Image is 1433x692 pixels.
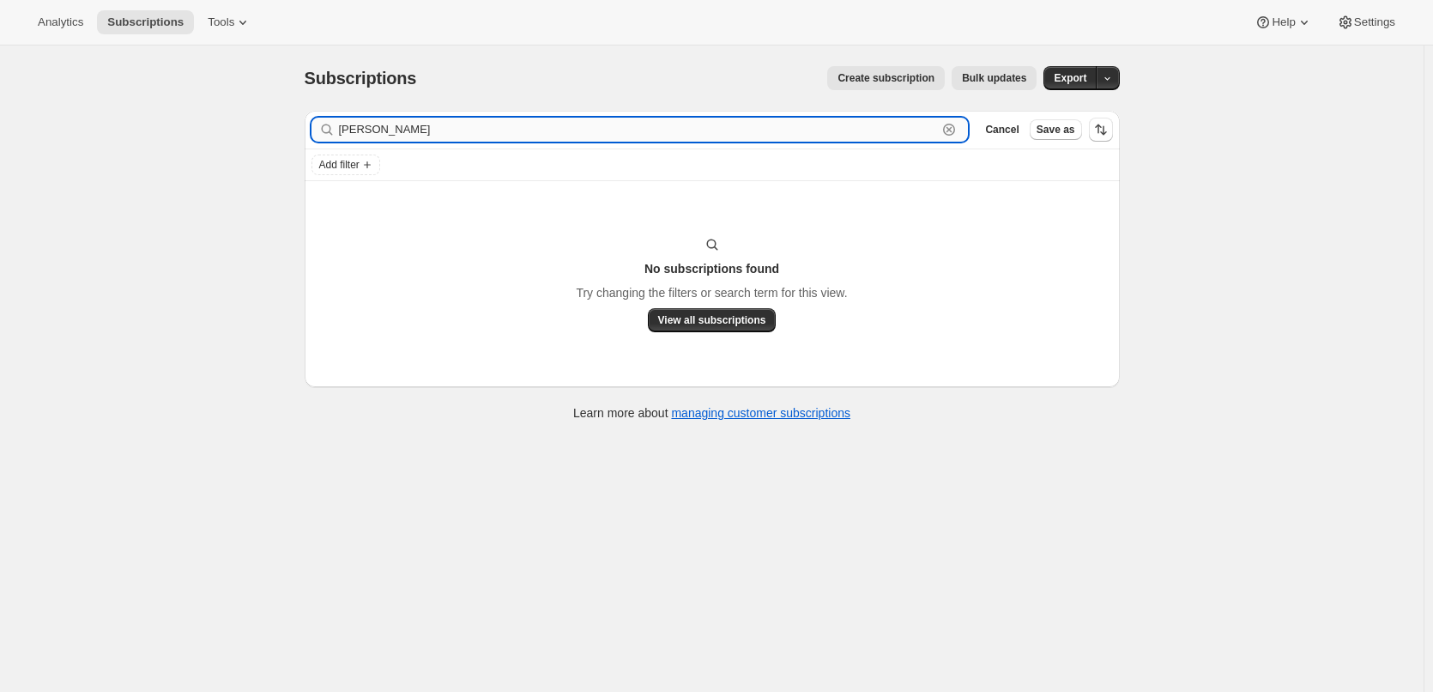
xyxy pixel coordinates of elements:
[658,313,766,327] span: View all subscriptions
[573,404,850,422] p: Learn more about
[644,260,779,277] h3: No subscriptions found
[827,66,945,90] button: Create subscription
[952,66,1037,90] button: Bulk updates
[1272,15,1295,29] span: Help
[305,69,417,88] span: Subscriptions
[208,15,234,29] span: Tools
[1037,123,1075,137] span: Save as
[339,118,938,142] input: Filter subscribers
[27,10,94,34] button: Analytics
[648,308,777,332] button: View all subscriptions
[1054,71,1086,85] span: Export
[837,71,934,85] span: Create subscription
[319,158,360,172] span: Add filter
[38,15,83,29] span: Analytics
[311,155,380,175] button: Add filter
[1030,119,1082,140] button: Save as
[576,284,847,301] p: Try changing the filters or search term for this view.
[1089,118,1113,142] button: Sort the results
[671,406,850,420] a: managing customer subscriptions
[97,10,194,34] button: Subscriptions
[940,121,958,138] button: Clear
[1043,66,1097,90] button: Export
[197,10,262,34] button: Tools
[985,123,1019,137] span: Cancel
[978,119,1025,140] button: Cancel
[962,71,1026,85] span: Bulk updates
[1244,10,1322,34] button: Help
[1327,10,1406,34] button: Settings
[107,15,184,29] span: Subscriptions
[1354,15,1395,29] span: Settings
